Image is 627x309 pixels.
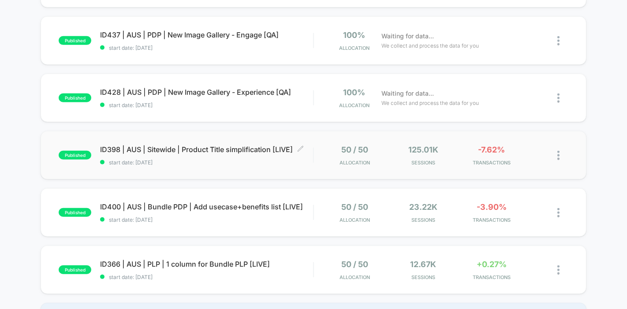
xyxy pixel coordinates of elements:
[459,217,523,223] span: TRANSACTIONS
[100,145,313,154] span: ID398 | AUS | Sitewide | Product Title simplification [LIVE]
[341,260,368,269] span: 50 / 50
[459,274,523,280] span: TRANSACTIONS
[59,93,91,102] span: published
[343,30,366,40] span: 100%
[381,31,434,41] span: Waiting for data...
[339,102,369,108] span: Allocation
[100,88,313,97] span: ID428 | AUS | PDP | New Image Gallery - Experience [QA]
[340,274,370,280] span: Allocation
[391,274,455,280] span: Sessions
[100,202,313,211] span: ID400 | AUS | Bundle PDP | Add usecase+benefits list [LIVE]
[408,145,438,154] span: 125.01k
[343,88,366,97] span: 100%
[391,160,455,166] span: Sessions
[557,93,560,103] img: close
[100,260,313,268] span: ID366 | AUS | PLP | 1 column for Bundle PLP [LIVE]
[100,274,313,280] span: start date: [DATE]
[339,45,369,51] span: Allocation
[409,202,437,212] span: 23.22k
[477,202,507,212] span: -3.90%
[100,159,313,166] span: start date: [DATE]
[340,217,370,223] span: Allocation
[341,145,368,154] span: 50 / 50
[59,208,91,217] span: published
[557,36,560,45] img: close
[100,45,313,51] span: start date: [DATE]
[59,36,91,45] span: published
[557,208,560,217] img: close
[557,265,560,275] img: close
[341,202,368,212] span: 50 / 50
[59,265,91,274] span: published
[477,260,507,269] span: +0.27%
[459,160,523,166] span: TRANSACTIONS
[557,151,560,160] img: close
[59,151,91,160] span: published
[478,145,505,154] span: -7.62%
[100,102,313,108] span: start date: [DATE]
[381,41,479,50] span: We collect and process the data for you
[391,217,455,223] span: Sessions
[100,30,313,39] span: ID437 | AUS | PDP | New Image Gallery - Engage [QA]
[100,216,313,223] span: start date: [DATE]
[410,260,436,269] span: 12.67k
[340,160,370,166] span: Allocation
[381,89,434,98] span: Waiting for data...
[381,99,479,107] span: We collect and process the data for you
